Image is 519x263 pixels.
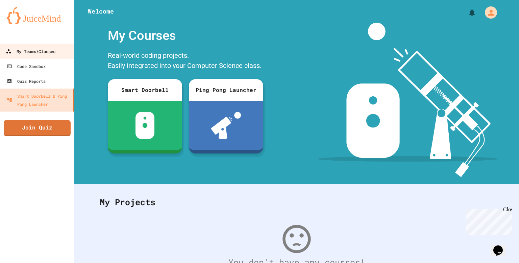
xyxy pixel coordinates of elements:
[7,62,46,70] div: Code Sandbox
[463,207,512,235] iframe: chat widget
[93,189,500,215] div: My Projects
[7,7,68,24] img: logo-orange.svg
[4,120,71,136] a: Join Quiz
[108,79,182,101] div: Smart Doorbell
[6,47,55,56] div: My Teams/Classes
[135,112,155,139] img: sdb-white.svg
[491,236,512,256] iframe: chat widget
[478,5,499,20] div: My Account
[3,3,47,43] div: Chat with us now!Close
[189,79,263,101] div: Ping Pong Launcher
[455,7,478,18] div: My Notifications
[317,23,498,177] img: banner-image-my-projects.png
[7,92,70,108] div: Smart Doorbell & Ping Pong Launcher
[7,77,46,85] div: Quiz Reports
[104,49,267,74] div: Real-world coding projects. Easily integrated into your Computer Science class.
[211,112,241,139] img: ppl-with-ball.png
[104,23,267,49] div: My Courses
